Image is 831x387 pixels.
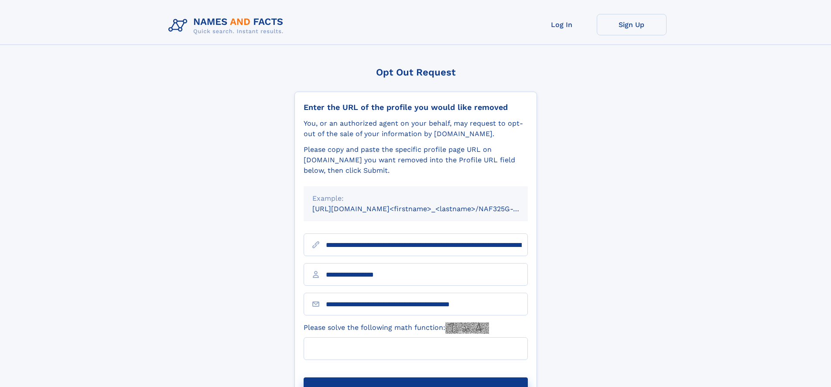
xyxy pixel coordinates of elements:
[597,14,667,35] a: Sign Up
[312,205,544,213] small: [URL][DOMAIN_NAME]<firstname>_<lastname>/NAF325G-xxxxxxxx
[304,144,528,176] div: Please copy and paste the specific profile page URL on [DOMAIN_NAME] you want removed into the Pr...
[165,14,291,38] img: Logo Names and Facts
[312,193,519,204] div: Example:
[304,118,528,139] div: You, or an authorized agent on your behalf, may request to opt-out of the sale of your informatio...
[304,322,489,334] label: Please solve the following math function:
[527,14,597,35] a: Log In
[304,103,528,112] div: Enter the URL of the profile you would like removed
[294,67,537,78] div: Opt Out Request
